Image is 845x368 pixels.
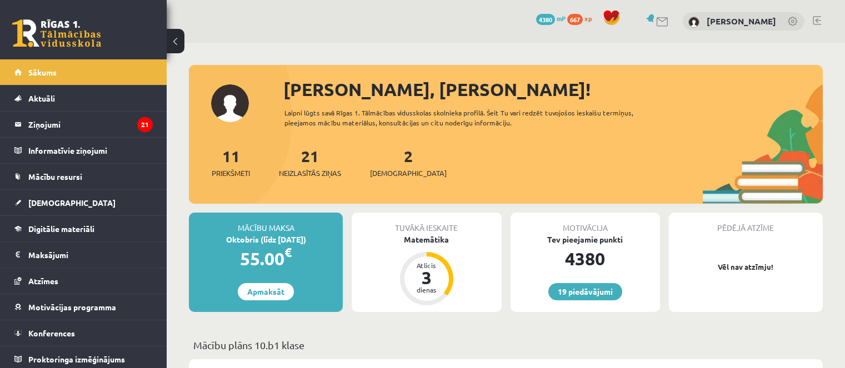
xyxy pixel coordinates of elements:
span: [DEMOGRAPHIC_DATA] [370,168,447,179]
span: Konferences [28,328,75,338]
a: Atzīmes [14,268,153,294]
legend: Ziņojumi [28,112,153,137]
a: 19 piedāvājumi [548,283,622,300]
div: dienas [410,286,443,293]
div: Mācību maksa [189,213,343,234]
p: Vēl nav atzīmju! [674,261,817,273]
a: Informatīvie ziņojumi [14,138,153,163]
img: Diana Aleksandrova [688,17,699,28]
span: Atzīmes [28,276,58,286]
div: Oktobris (līdz [DATE]) [189,234,343,245]
span: 667 [567,14,583,25]
div: Pēdējā atzīme [669,213,823,234]
span: [DEMOGRAPHIC_DATA] [28,198,116,208]
a: Apmaksāt [238,283,294,300]
div: 4380 [511,245,660,272]
a: Maksājumi [14,242,153,268]
a: Mācību resursi [14,164,153,189]
a: [PERSON_NAME] [707,16,776,27]
a: 11Priekšmeti [212,146,250,179]
div: Matemātika [352,234,501,245]
a: 667 xp [567,14,597,23]
span: Mācību resursi [28,172,82,182]
div: Motivācija [511,213,660,234]
a: Motivācijas programma [14,294,153,320]
a: Digitālie materiāli [14,216,153,241]
a: Matemātika Atlicis 3 dienas [352,234,501,307]
p: Mācību plāns 10.b1 klase [193,337,818,352]
a: Aktuāli [14,85,153,111]
a: Konferences [14,320,153,346]
span: Digitālie materiāli [28,224,94,234]
div: Atlicis [410,262,443,269]
span: Motivācijas programma [28,302,116,312]
span: xp [584,14,592,23]
div: Tuvākā ieskaite [352,213,501,234]
div: Tev pieejamie punkti [511,234,660,245]
div: 55.00 [189,245,343,272]
span: Neizlasītās ziņas [279,168,341,179]
div: [PERSON_NAME], [PERSON_NAME]! [283,76,823,103]
i: 21 [137,117,153,132]
a: Sākums [14,59,153,85]
legend: Informatīvie ziņojumi [28,138,153,163]
div: Laipni lūgts savā Rīgas 1. Tālmācības vidusskolas skolnieka profilā. Šeit Tu vari redzēt tuvojošo... [284,108,665,128]
span: mP [557,14,566,23]
span: € [284,244,292,260]
span: Proktoringa izmēģinājums [28,354,125,364]
span: Priekšmeti [212,168,250,179]
a: Rīgas 1. Tālmācības vidusskola [12,19,101,47]
a: 21Neizlasītās ziņas [279,146,341,179]
div: 3 [410,269,443,286]
a: [DEMOGRAPHIC_DATA] [14,190,153,215]
legend: Maksājumi [28,242,153,268]
a: 2[DEMOGRAPHIC_DATA] [370,146,447,179]
span: 4380 [536,14,555,25]
a: Ziņojumi21 [14,112,153,137]
a: 4380 mP [536,14,566,23]
span: Aktuāli [28,93,55,103]
span: Sākums [28,67,57,77]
